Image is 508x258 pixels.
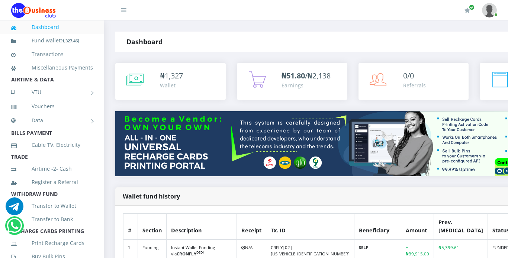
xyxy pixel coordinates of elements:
[354,214,401,239] th: Beneficiary
[11,19,93,36] a: Dashboard
[196,250,204,255] sup: DEDI
[11,111,93,130] a: Data
[138,214,167,239] th: Section
[469,4,475,10] span: Renew/Upgrade Subscription
[167,214,237,239] th: Description
[237,214,266,239] th: Receipt
[123,214,138,239] th: #
[359,63,469,100] a: 0/0 Referrals
[282,71,331,81] span: /₦2,138
[11,211,93,228] a: Transfer to Bank
[401,214,434,239] th: Amount
[160,70,183,81] div: ₦
[482,3,497,17] img: User
[7,222,22,235] a: Chat for support
[237,63,347,100] a: ₦51.80/₦2,138 Earnings
[126,37,163,46] strong: Dashboard
[11,136,93,154] a: Cable TV, Electricity
[6,203,23,215] a: Chat for support
[11,3,56,18] img: Logo
[123,192,180,200] strong: Wallet fund history
[61,38,79,43] small: [ ]
[177,251,204,257] b: CRONFLY
[11,174,93,191] a: Register a Referral
[115,63,226,100] a: ₦1,327 Wallet
[11,83,93,101] a: VTU
[11,197,93,215] a: Transfer to Wallet
[11,235,93,252] a: Print Recharge Cards
[11,98,93,115] a: Vouchers
[62,38,78,43] b: 1,327.46
[282,71,305,81] b: ₦51.80
[282,81,331,89] div: Earnings
[11,59,93,76] a: Miscellaneous Payments
[160,81,183,89] div: Wallet
[11,32,93,49] a: Fund wallet[1,327.46]
[266,214,354,239] th: Tx. ID
[11,46,93,63] a: Transactions
[11,160,93,177] a: Airtime -2- Cash
[403,71,414,81] span: 0/0
[434,214,488,239] th: Prev. [MEDICAL_DATA]
[403,81,426,89] div: Referrals
[165,71,183,81] span: 1,327
[464,7,470,13] i: Renew/Upgrade Subscription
